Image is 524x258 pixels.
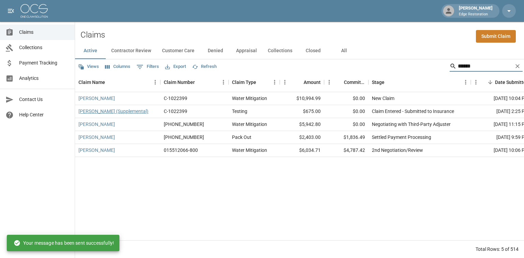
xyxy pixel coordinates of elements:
[324,144,368,157] div: $4,787.42
[163,61,188,72] button: Export
[304,73,321,92] div: Amount
[78,121,115,128] a: [PERSON_NAME]
[19,75,69,82] span: Analytics
[200,43,231,59] button: Denied
[372,121,451,128] div: Negotiating with Third-Party Adjuster
[280,144,324,157] div: $6,034.71
[19,29,69,36] span: Claims
[75,43,524,59] div: dynamic tabs
[20,4,48,18] img: ocs-logo-white-transparent.png
[78,108,148,115] a: [PERSON_NAME] (Supplemental)
[78,73,105,92] div: Claim Name
[78,134,115,141] a: [PERSON_NAME]
[461,77,471,87] button: Menu
[256,77,266,87] button: Sort
[164,108,187,115] div: C-1022399
[229,73,280,92] div: Claim Type
[231,43,262,59] button: Appraisal
[280,92,324,105] div: $10,994.99
[19,59,69,67] span: Payment Tracking
[384,77,394,87] button: Sort
[324,131,368,144] div: $1,836.49
[232,108,247,115] div: Testing
[324,92,368,105] div: $0.00
[456,5,495,17] div: [PERSON_NAME]
[19,44,69,51] span: Collections
[19,96,69,103] span: Contact Us
[232,147,267,154] div: Water Mitigation
[476,246,519,253] div: Total Rows: 5 of 514
[324,73,368,92] div: Committed Amount
[280,77,290,87] button: Menu
[190,61,218,72] button: Refresh
[164,73,195,92] div: Claim Number
[372,73,384,92] div: Stage
[150,77,160,87] button: Menu
[14,237,114,249] div: Your message has been sent successfully!
[157,43,200,59] button: Customer Care
[164,147,198,154] div: 015512066-800
[280,73,324,92] div: Amount
[324,118,368,131] div: $0.00
[280,105,324,118] div: $675.00
[218,77,229,87] button: Menu
[19,111,69,118] span: Help Center
[135,61,161,72] button: Show filters
[344,73,365,92] div: Committed Amount
[471,77,481,87] button: Menu
[485,77,495,87] button: Sort
[76,61,101,72] button: Views
[75,73,160,92] div: Claim Name
[103,61,132,72] button: Select columns
[372,147,423,154] div: 2nd Negotiation/Review
[512,61,523,71] button: Clear
[294,77,304,87] button: Sort
[262,43,298,59] button: Collections
[78,147,115,154] a: [PERSON_NAME]
[372,108,454,115] div: Claim Entered - Submitted to Insurance
[105,77,115,87] button: Sort
[476,30,516,43] a: Submit Claim
[106,43,157,59] button: Contractor Review
[280,118,324,131] div: $5,942.80
[75,43,106,59] button: Active
[372,134,431,141] div: Settled Payment Processing
[78,95,115,102] a: [PERSON_NAME]
[368,73,471,92] div: Stage
[334,77,344,87] button: Sort
[329,43,359,59] button: All
[270,77,280,87] button: Menu
[232,134,251,141] div: Pack Out
[232,73,256,92] div: Claim Type
[160,73,229,92] div: Claim Number
[4,4,18,18] button: open drawer
[450,61,523,73] div: Search
[195,77,204,87] button: Sort
[164,121,204,128] div: 01-009-118347
[280,131,324,144] div: $2,403.00
[459,12,493,17] p: Edge Restoration
[372,95,394,102] div: New Claim
[298,43,329,59] button: Closed
[232,95,267,102] div: Water Mitigation
[81,30,105,40] h2: Claims
[324,77,334,87] button: Menu
[164,95,187,102] div: C-1022399
[232,121,267,128] div: Water Mitigation
[324,105,368,118] div: $0.00
[164,134,204,141] div: 01-009-118347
